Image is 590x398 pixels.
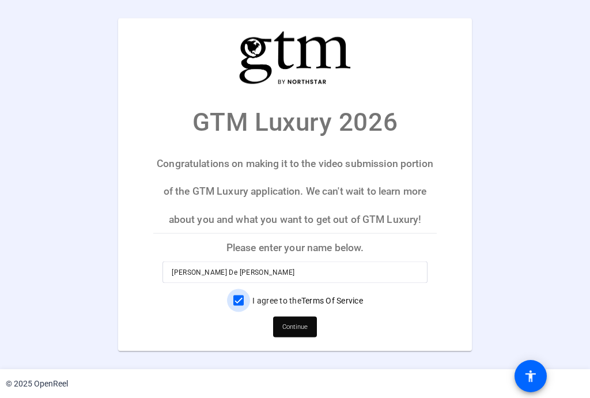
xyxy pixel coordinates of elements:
span: Continue [282,319,308,336]
p: GTM Luxury 2026 [192,103,398,141]
p: Congratulations on making it to the video submission portion of the GTM Luxury application. We ca... [153,149,437,233]
a: Terms Of Service [301,296,363,305]
button: Continue [273,317,317,338]
label: I agree to the [250,295,363,306]
input: Enter your name [172,266,418,279]
div: © 2025 OpenReel [6,378,68,390]
img: company-logo [237,29,353,85]
p: Please enter your name below. [153,234,437,261]
mat-icon: accessibility [524,369,538,383]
